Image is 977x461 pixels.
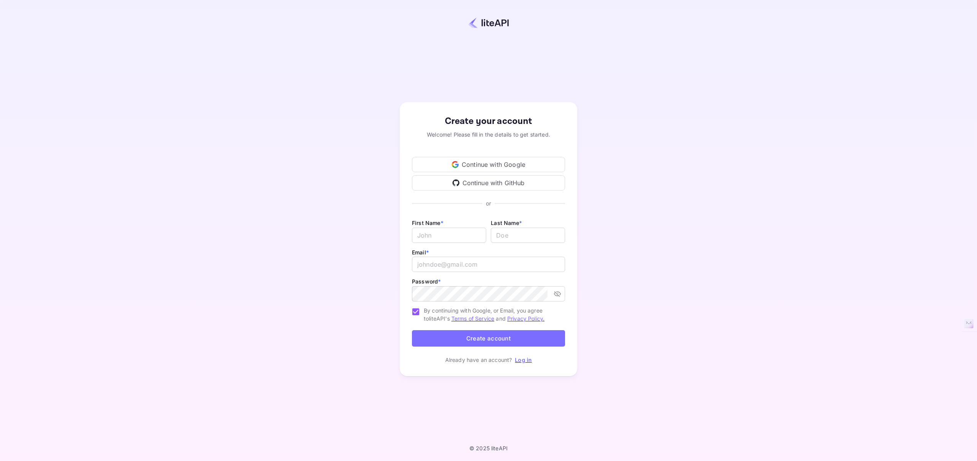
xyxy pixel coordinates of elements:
[551,287,564,301] button: toggle password visibility
[468,17,509,28] img: liteapi
[412,278,441,285] label: Password
[491,220,522,226] label: Last Name
[515,357,532,363] a: Log in
[412,157,565,172] div: Continue with Google
[412,249,429,256] label: Email
[412,114,565,128] div: Create your account
[412,330,565,347] button: Create account
[469,445,508,451] p: © 2025 liteAPI
[412,175,565,191] div: Continue with GitHub
[491,228,565,243] input: Doe
[424,306,559,323] span: By continuing with Google, or Email, you agree to liteAPI's and
[412,220,443,226] label: First Name
[412,130,565,138] div: Welcome! Please fill in the details to get started.
[412,228,486,243] input: John
[507,315,544,322] a: Privacy Policy.
[445,356,512,364] p: Already have an account?
[451,315,494,322] a: Terms of Service
[412,257,565,272] input: johndoe@gmail.com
